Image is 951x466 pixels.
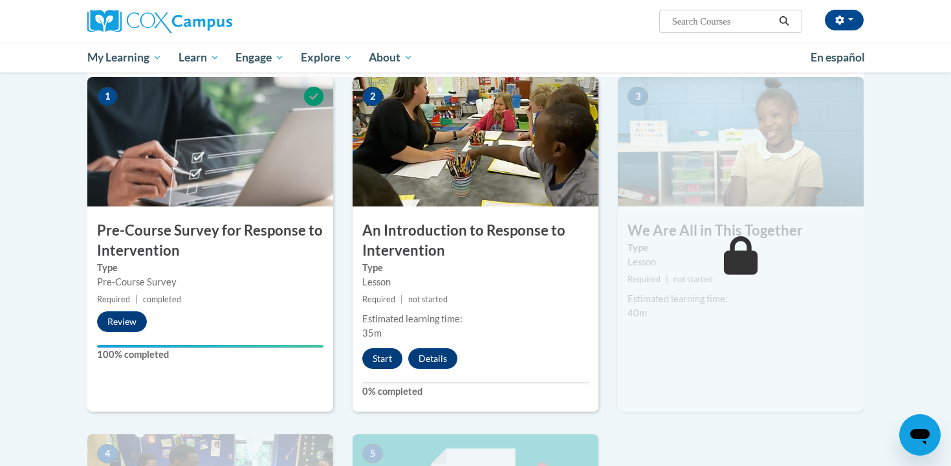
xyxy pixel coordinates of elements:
div: Main menu [68,43,883,72]
h3: Pre-Course Survey for Response to Intervention [87,221,333,261]
button: Start [362,348,402,369]
img: Course Image [618,77,864,206]
label: Type [97,261,323,275]
button: Search [774,14,794,29]
span: My Learning [87,50,162,65]
span: En español [811,50,865,64]
label: 0% completed [362,384,589,399]
span: Required [362,294,395,304]
span: not started [673,274,713,284]
a: Cox Campus [87,10,333,33]
a: Learn [170,43,228,72]
iframe: Button to launch messaging window [899,414,941,456]
span: not started [408,294,448,304]
input: Search Courses [671,14,774,29]
span: 3 [628,87,648,106]
span: completed [143,294,181,304]
span: 1 [97,87,118,106]
img: Course Image [87,77,333,206]
span: | [666,274,668,284]
span: 2 [362,87,383,106]
span: Explore [301,50,353,65]
span: Required [97,294,130,304]
span: 4 [97,444,118,463]
h3: An Introduction to Response to Intervention [353,221,598,261]
span: 40m [628,307,647,318]
button: Details [408,348,457,369]
img: Course Image [353,77,598,206]
span: | [135,294,138,304]
span: Engage [235,50,284,65]
label: 100% completed [97,348,323,362]
div: Your progress [97,345,323,348]
label: Type [628,241,854,255]
a: About [361,43,422,72]
a: En español [802,44,873,71]
label: Type [362,261,589,275]
img: Cox Campus [87,10,232,33]
span: 5 [362,444,383,463]
a: Engage [227,43,292,72]
div: Lesson [628,255,854,269]
span: Learn [179,50,219,65]
span: 35m [362,327,382,338]
button: Review [97,311,147,332]
h3: We Are All in This Together [618,221,864,241]
div: Pre-Course Survey [97,275,323,289]
button: Account Settings [825,10,864,30]
a: My Learning [79,43,170,72]
div: Estimated learning time: [362,312,589,326]
span: Required [628,274,661,284]
span: | [400,294,403,304]
div: Estimated learning time: [628,292,854,306]
span: About [369,50,413,65]
a: Explore [292,43,361,72]
div: Lesson [362,275,589,289]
